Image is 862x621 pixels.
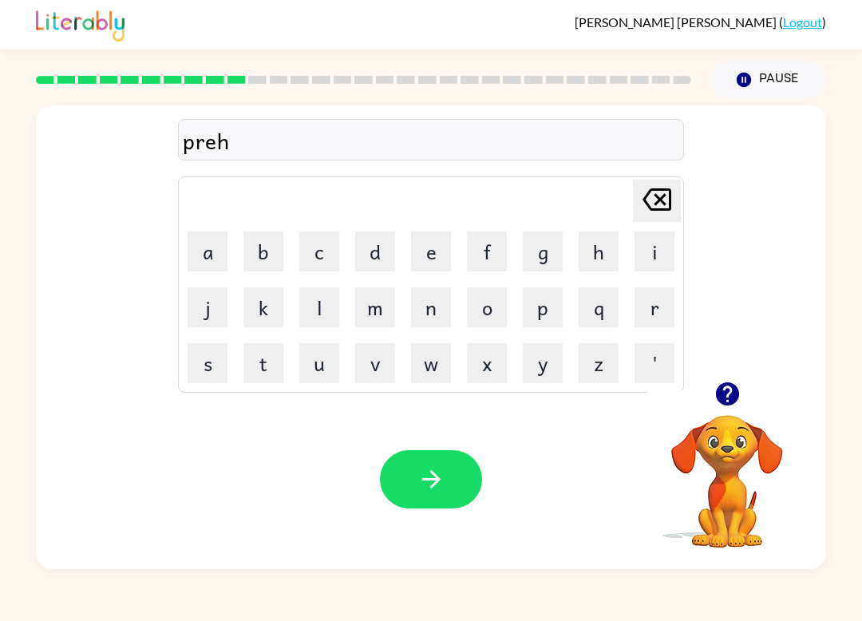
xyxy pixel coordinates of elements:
[579,231,619,271] button: h
[467,343,507,383] button: x
[523,343,563,383] button: y
[647,390,807,550] video: Your browser must support playing .mp4 files to use Literably. Please try using another browser.
[467,287,507,327] button: o
[783,14,822,30] a: Logout
[355,287,395,327] button: m
[411,343,451,383] button: w
[243,231,283,271] button: b
[243,343,283,383] button: t
[411,287,451,327] button: n
[183,124,679,157] div: preh
[635,287,674,327] button: r
[299,287,339,327] button: l
[36,6,125,42] img: Literably
[188,231,227,271] button: a
[355,231,395,271] button: d
[467,231,507,271] button: f
[411,231,451,271] button: e
[579,343,619,383] button: z
[299,343,339,383] button: u
[575,14,826,30] div: ( )
[299,231,339,271] button: c
[635,343,674,383] button: '
[355,343,395,383] button: v
[635,231,674,271] button: i
[710,61,826,98] button: Pause
[523,231,563,271] button: g
[579,287,619,327] button: q
[575,14,779,30] span: [PERSON_NAME] [PERSON_NAME]
[243,287,283,327] button: k
[188,343,227,383] button: s
[523,287,563,327] button: p
[188,287,227,327] button: j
